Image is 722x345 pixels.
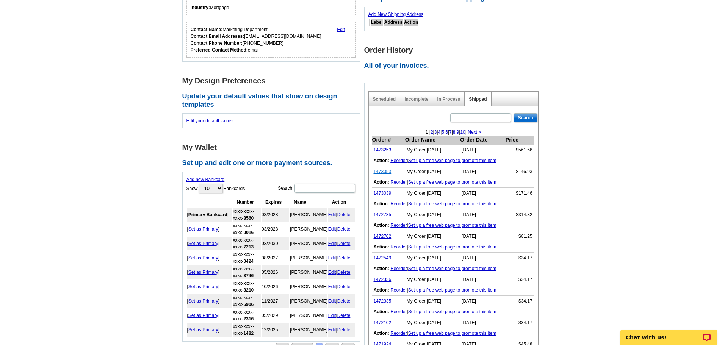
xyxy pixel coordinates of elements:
[328,251,355,265] td: |
[337,226,351,232] a: Delete
[328,298,336,304] a: Edit
[328,255,336,261] a: Edit
[244,287,254,293] strong: 3210
[460,136,505,145] th: Order Date
[262,323,289,337] td: 12/2025
[191,5,210,10] strong: Industry:
[244,230,254,235] strong: 0016
[337,298,351,304] a: Delete
[457,130,459,135] a: 9
[290,309,327,322] td: [PERSON_NAME]
[453,130,456,135] a: 8
[187,265,232,279] td: [ ]
[188,226,218,232] a: Set as Primary
[505,145,534,156] td: $561.66
[191,41,243,46] strong: Contact Phone Number:
[372,136,405,145] th: Order #
[372,328,534,339] td: |
[374,158,389,163] b: Action:
[408,309,496,314] a: Set up a free web page to promote this item
[328,280,355,293] td: |
[262,222,289,236] td: 03/2028
[328,284,336,289] a: Edit
[290,294,327,308] td: [PERSON_NAME]
[337,212,351,217] a: Delete
[372,155,534,166] td: |
[469,97,487,102] a: Shipped
[374,320,392,325] a: 1472102
[187,294,232,308] td: [ ]
[372,198,534,209] td: |
[390,287,407,293] a: Reorder
[374,244,389,250] b: Action:
[505,166,534,177] td: $146.93
[188,255,218,261] a: Set as Primary
[405,136,460,145] th: Order Name
[188,241,218,246] a: Set as Primary
[505,136,534,145] th: Price
[337,241,351,246] a: Delete
[328,294,355,308] td: |
[328,212,336,217] a: Edit
[408,287,496,293] a: Set up a free web page to promote this item
[405,209,460,220] td: My Order [DATE]
[374,180,389,185] b: Action:
[337,255,351,261] a: Delete
[405,166,460,177] td: My Order [DATE]
[186,177,225,182] a: Add new Bankcard
[505,253,534,264] td: $34.17
[460,274,505,285] td: [DATE]
[372,177,534,188] td: |
[373,97,396,102] a: Scheduled
[374,223,389,228] b: Action:
[374,298,392,304] a: 1472335
[328,323,355,337] td: |
[337,313,351,318] a: Delete
[182,77,364,85] h1: My Design Preferences
[191,34,244,39] strong: Contact Email Addresss:
[186,183,245,194] label: Show Bankcards
[372,285,534,296] td: |
[390,223,407,228] a: Reorder
[405,317,460,328] td: My Order [DATE]
[460,253,505,264] td: [DATE]
[390,309,407,314] a: Reorder
[294,184,355,193] input: Search:
[460,166,505,177] td: [DATE]
[374,201,389,206] b: Action:
[233,309,261,322] td: xxxx-xxxx-xxxx-
[434,130,437,135] a: 3
[262,309,289,322] td: 05/2029
[364,62,546,70] h2: All of your invoices.
[337,270,351,275] a: Delete
[408,266,496,271] a: Set up a free web page to promote this item
[233,237,261,250] td: xxxx-xxxx-xxxx-
[374,169,392,174] a: 1473053
[262,237,289,250] td: 03/2030
[405,296,460,307] td: My Order [DATE]
[337,327,351,333] a: Delete
[337,284,351,289] a: Delete
[290,323,327,337] td: [PERSON_NAME]
[328,237,355,250] td: |
[187,323,232,337] td: [ ]
[514,113,537,122] input: Search
[244,215,254,221] strong: 3560
[328,241,336,246] a: Edit
[290,251,327,265] td: [PERSON_NAME]
[188,284,218,289] a: Set as Primary
[372,242,534,253] td: |
[186,118,234,123] a: Edit your default values
[438,130,441,135] a: 4
[405,253,460,264] td: My Order [DATE]
[188,327,218,333] a: Set as Primary
[460,317,505,328] td: [DATE]
[408,158,496,163] a: Set up a free web page to promote this item
[244,273,254,278] strong: 3746
[290,222,327,236] td: [PERSON_NAME]
[290,265,327,279] td: [PERSON_NAME]
[408,201,496,206] a: Set up a free web page to promote this item
[405,231,460,242] td: My Order [DATE]
[199,184,223,193] select: ShowBankcards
